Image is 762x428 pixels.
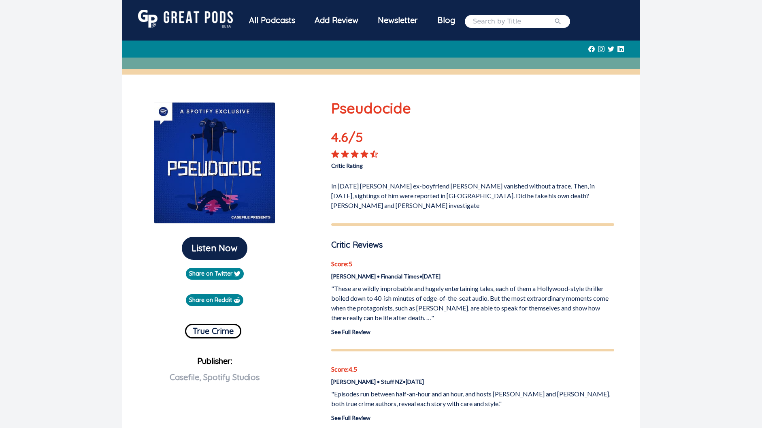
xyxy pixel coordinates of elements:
[331,97,614,119] p: Pseudocide
[331,389,614,409] p: "Episodes run between half-an-hour and an hour, and hosts [PERSON_NAME] and [PERSON_NAME], both t...
[331,158,473,170] p: Critic Rating
[186,294,243,306] a: Share on Reddit
[331,364,614,374] p: Score: 4.5
[331,127,388,150] p: 4.6 /5
[331,414,370,421] a: See Full Review
[331,377,614,386] p: [PERSON_NAME] • Stuff NZ • [DATE]
[185,321,241,338] a: True Crime
[138,10,233,28] img: GreatPods
[473,17,554,26] input: Search by Title
[331,284,614,323] p: "These are wildly improbable and hugely entertaining tales, each of them a Hollywood-style thrill...
[185,324,241,338] button: True Crime
[170,372,260,382] span: Casefile, Spotify Studios
[331,259,614,269] p: Score: 5
[239,10,305,31] div: All Podcasts
[186,268,244,280] a: Share on Twitter
[239,10,305,33] a: All Podcasts
[368,10,428,33] a: Newsletter
[305,10,368,31] a: Add Review
[331,239,614,251] p: Critic Reviews
[428,10,465,31] a: Blog
[182,237,247,260] button: Listen Now
[331,178,614,210] p: In [DATE] [PERSON_NAME] ex-boyfriend [PERSON_NAME] vanished without a trace. Then, in [DATE], sig...
[128,353,301,411] p: Publisher:
[154,102,275,224] img: Pseudocide
[331,328,370,335] a: See Full Review
[368,10,428,31] div: Newsletter
[331,272,614,280] p: [PERSON_NAME] • Financial Times • [DATE]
